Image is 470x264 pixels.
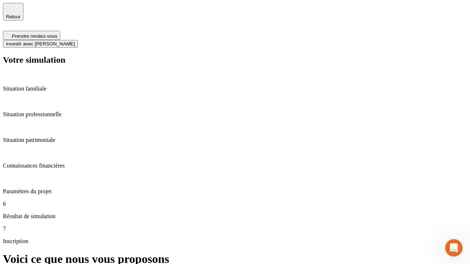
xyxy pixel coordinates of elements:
[3,85,467,92] p: Situation familiale
[3,188,467,195] p: Paramètres du projet
[3,40,78,48] button: Investir avec [PERSON_NAME]
[3,201,467,207] p: 6
[6,14,21,19] span: Retour
[3,162,467,169] p: Connaissances financières
[3,31,60,40] button: Prendre rendez-vous
[445,239,463,257] iframe: Intercom live chat
[12,33,57,39] span: Prendre rendez-vous
[3,55,467,65] h2: Votre simulation
[6,41,75,47] span: Investir avec [PERSON_NAME]
[3,137,467,143] p: Situation patrimoniale
[3,111,467,118] p: Situation professionnelle
[3,238,467,245] p: Inscription
[3,225,467,232] p: 7
[3,3,23,21] button: Retour
[3,213,467,220] p: Résultat de simulation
